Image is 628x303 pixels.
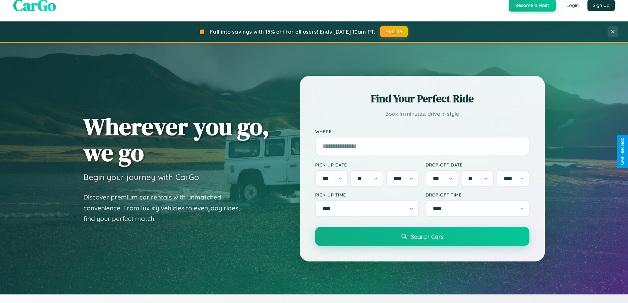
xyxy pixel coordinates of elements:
[83,192,248,224] p: Discover premium car rentals with unmatched convenience. From luxury vehicles to everyday rides, ...
[426,192,529,197] label: Drop-off Time
[380,26,408,37] button: FALL15
[315,129,529,134] label: Where
[315,192,419,197] label: Pick-up Time
[210,28,375,35] span: Fall into savings with 15% off for all users! Ends [DATE] 10am PT.
[83,172,199,182] h3: Begin your journey with CarGo
[315,109,529,119] p: Book in minutes, drive in style
[426,162,529,167] label: Drop-off Date
[315,162,419,167] label: Pick-up Date
[315,91,529,106] h2: Find Your Perfect Ride
[83,113,269,166] h1: Wherever you go, we go
[315,227,529,246] button: Search Cars
[411,233,443,240] span: Search Cars
[620,138,625,165] div: Give Feedback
